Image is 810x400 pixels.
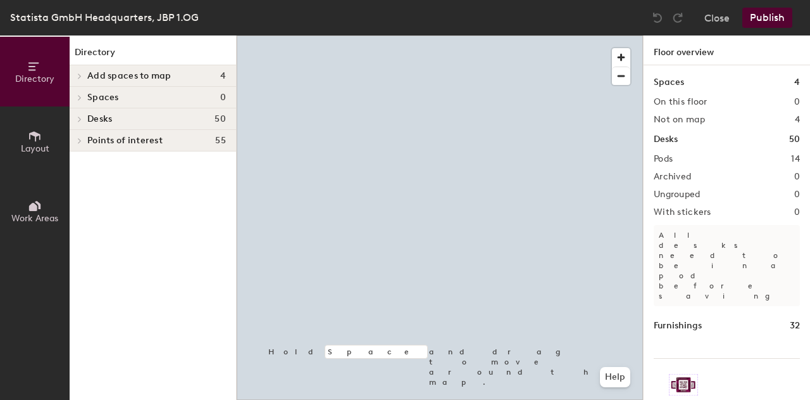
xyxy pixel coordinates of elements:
h2: Not on map [654,115,705,125]
h1: Spaces [654,75,684,89]
h2: With stickers [654,207,711,217]
span: 0 [220,93,226,103]
h2: 4 [795,115,800,125]
button: Help [600,367,630,387]
span: Add spaces to map [87,71,171,81]
button: Publish [742,8,792,28]
span: Work Areas [11,213,58,224]
h2: 0 [794,172,800,182]
h1: 32 [790,319,800,333]
h2: Pods [654,154,673,164]
span: Points of interest [87,136,163,146]
h2: 14 [791,154,800,164]
div: Statista GmbH Headquarters, JBP 1.OG [10,10,199,25]
h1: Directory [70,46,236,65]
p: All desks need to be in a pod before saving [654,225,800,306]
span: 50 [215,114,226,124]
span: Directory [15,74,54,84]
h2: 0 [794,207,800,217]
span: 4 [220,71,226,81]
h2: Archived [654,172,691,182]
span: Spaces [87,93,119,103]
h1: Furnishings [654,319,702,333]
h1: 50 [789,132,800,146]
span: Layout [21,143,49,154]
h1: Desks [654,132,678,146]
h2: 0 [794,190,800,200]
img: Sticker logo [669,374,698,396]
span: Desks [87,114,112,124]
img: Redo [671,11,684,24]
span: 55 [215,136,226,146]
h2: On this floor [654,97,707,107]
h2: 0 [794,97,800,107]
h1: 4 [794,75,800,89]
button: Close [704,8,730,28]
h2: Ungrouped [654,190,701,200]
img: Undo [651,11,664,24]
h1: Floor overview [644,35,810,65]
